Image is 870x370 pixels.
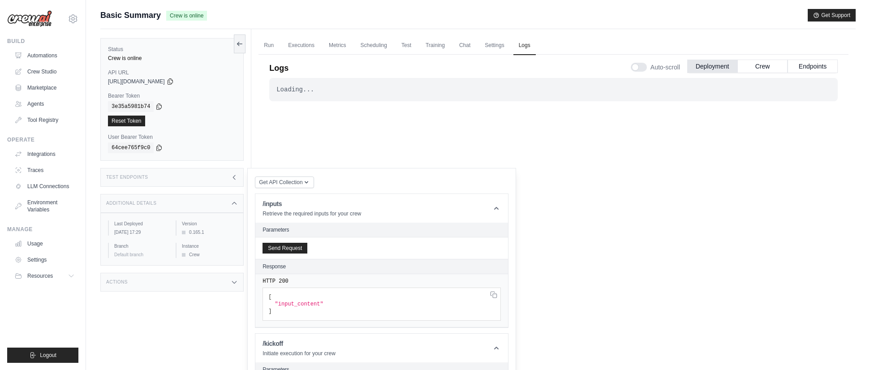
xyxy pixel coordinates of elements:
[7,38,78,45] div: Build
[7,226,78,233] div: Manage
[11,195,78,217] a: Environment Variables
[11,147,78,161] a: Integrations
[108,78,165,85] span: [URL][DOMAIN_NAME]
[108,101,154,112] code: 3e35a5981b74
[808,9,856,22] button: Get Support
[182,229,236,236] div: 0.165.1
[259,179,302,186] span: Get API Collection
[454,36,476,55] a: Chat
[396,36,417,55] a: Test
[7,348,78,363] button: Logout
[11,113,78,127] a: Tool Registry
[106,175,148,180] h3: Test Endpoints
[114,243,168,250] label: Branch
[737,60,788,73] button: Crew
[108,142,154,153] code: 64cee765f9c0
[108,92,236,99] label: Bearer Token
[255,176,314,188] button: Get API Collection
[108,69,236,76] label: API URL
[40,352,56,359] span: Logout
[11,81,78,95] a: Marketplace
[7,10,52,27] img: Logo
[11,97,78,111] a: Agents
[11,179,78,194] a: LLM Connections
[106,280,128,285] h3: Actions
[108,46,236,53] label: Status
[11,65,78,79] a: Crew Studio
[11,163,78,177] a: Traces
[263,210,361,217] p: Retrieve the required inputs for your crew
[108,55,236,62] div: Crew is online
[263,350,336,357] p: Initiate execution for your crew
[788,60,838,73] button: Endpoints
[263,199,361,208] h1: /inputs
[108,116,145,126] a: Reset Token
[11,269,78,283] button: Resources
[182,243,236,250] label: Instance
[108,133,236,141] label: User Bearer Token
[7,136,78,143] div: Operate
[687,60,737,73] button: Deployment
[11,48,78,63] a: Automations
[276,85,831,94] div: Loading...
[420,36,450,55] a: Training
[11,253,78,267] a: Settings
[263,243,307,254] button: Send Request
[355,36,392,55] a: Scheduling
[27,272,53,280] span: Resources
[100,9,161,22] span: Basic Summary
[258,36,279,55] a: Run
[106,201,156,206] h3: Additional Details
[268,294,271,300] span: [
[263,263,286,270] h2: Response
[114,252,143,257] span: Default branch
[263,278,501,285] pre: HTTP 200
[166,11,207,21] span: Crew is online
[513,36,536,55] a: Logs
[11,237,78,251] a: Usage
[263,339,336,348] h1: /kickoff
[269,62,289,74] p: Logs
[114,220,168,227] label: Last Deployed
[182,220,236,227] label: Version
[275,301,323,307] span: "input_content"
[182,251,236,258] div: Crew
[268,308,271,314] span: ]
[283,36,320,55] a: Executions
[650,63,680,72] span: Auto-scroll
[825,327,870,370] iframe: Chat Widget
[263,226,501,233] h2: Parameters
[114,230,141,235] time: August 22, 2025 at 17:29 PDT
[479,36,509,55] a: Settings
[323,36,352,55] a: Metrics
